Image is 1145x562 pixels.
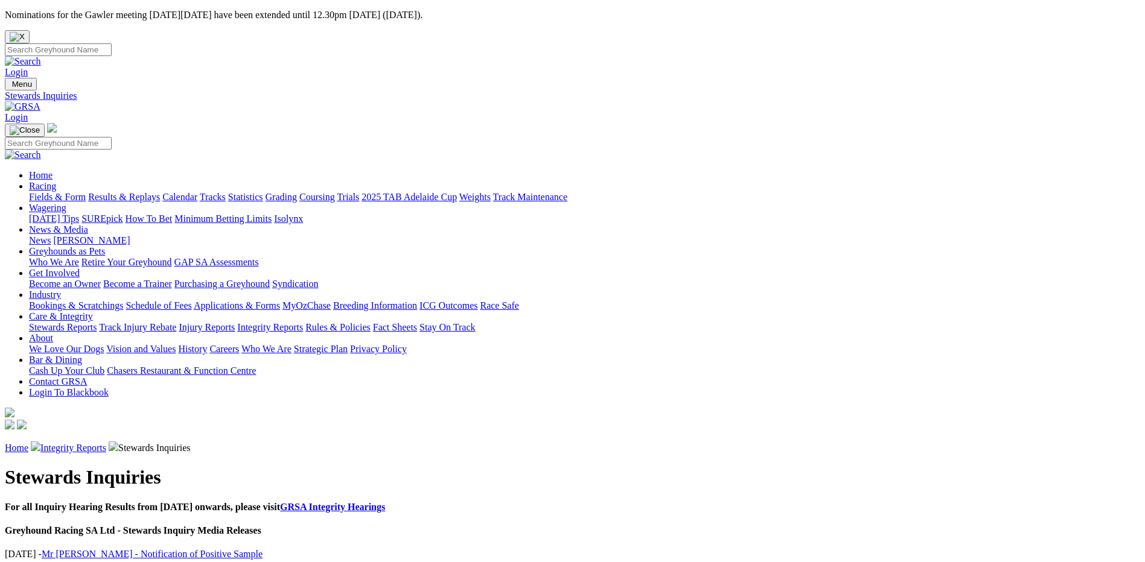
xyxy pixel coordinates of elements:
img: logo-grsa-white.png [47,123,57,133]
a: GAP SA Assessments [174,257,259,267]
a: Contact GRSA [29,376,87,387]
div: Industry [29,300,1140,311]
div: Care & Integrity [29,322,1140,333]
img: GRSA [5,101,40,112]
a: Privacy Policy [350,344,407,354]
button: Toggle navigation [5,78,37,90]
a: ICG Outcomes [419,300,477,311]
h1: Stewards Inquiries [5,466,1140,488]
a: Results & Replays [88,192,160,202]
div: Greyhounds as Pets [29,257,1140,268]
a: Vision and Values [106,344,176,354]
a: Race Safe [480,300,518,311]
a: Login To Blackbook [29,387,109,397]
b: For all Inquiry Hearing Results from [DATE] onwards, please visit [5,502,385,512]
a: Track Injury Rebate [99,322,176,332]
img: twitter.svg [17,420,27,429]
div: Racing [29,192,1140,203]
a: History [178,344,207,354]
a: Fact Sheets [373,322,417,332]
a: We Love Our Dogs [29,344,104,354]
img: Search [5,150,41,160]
a: Strategic Plan [294,344,348,354]
a: Grading [266,192,297,202]
a: MyOzChase [282,300,331,311]
a: Become a Trainer [103,279,172,289]
div: About [29,344,1140,355]
a: Syndication [272,279,318,289]
img: X [10,32,25,42]
input: Search [5,43,112,56]
h4: Greyhound Racing SA Ltd - Stewards Inquiry Media Releases [5,525,1140,536]
div: Wagering [29,213,1140,224]
a: Tracks [200,192,226,202]
a: Racing [29,181,56,191]
a: Rules & Policies [305,322,371,332]
a: News & Media [29,224,88,235]
img: facebook.svg [5,420,14,429]
a: Who We Are [29,257,79,267]
a: News [29,235,51,245]
a: Integrity Reports [40,443,106,453]
a: Bookings & Scratchings [29,300,123,311]
button: Close [5,30,30,43]
a: Trials [337,192,359,202]
a: Schedule of Fees [126,300,191,311]
div: Get Involved [29,279,1140,289]
img: chevron-right.svg [31,441,40,451]
a: Get Involved [29,268,80,278]
a: Retire Your Greyhound [81,257,172,267]
a: Mr [PERSON_NAME] - Notification of Positive Sample [42,549,263,559]
div: News & Media [29,235,1140,246]
img: chevron-right.svg [109,441,118,451]
a: Statistics [228,192,263,202]
a: Home [5,443,28,453]
div: Bar & Dining [29,365,1140,376]
a: Login [5,112,28,122]
a: Industry [29,289,61,300]
a: Isolynx [274,213,303,224]
a: Stewards Inquiries [5,90,1140,101]
a: Track Maintenance [493,192,567,202]
a: Weights [459,192,491,202]
a: [DATE] Tips [29,213,79,224]
a: Coursing [299,192,335,202]
a: GRSA Integrity Hearings [280,502,385,512]
a: Bar & Dining [29,355,82,365]
a: 2025 TAB Adelaide Cup [362,192,457,202]
a: About [29,333,53,343]
img: logo-grsa-white.png [5,408,14,417]
a: Fields & Form [29,192,86,202]
a: SUREpick [81,213,123,224]
a: Careers [209,344,239,354]
a: Who We Are [241,344,292,354]
a: Care & Integrity [29,311,93,321]
p: Stewards Inquiries [5,441,1140,453]
a: Purchasing a Greyhound [174,279,270,289]
span: Menu [12,80,32,89]
input: Search [5,137,112,150]
a: Home [29,170,53,180]
a: Breeding Information [333,300,417,311]
a: Become an Owner [29,279,101,289]
button: Toggle navigation [5,124,45,137]
a: Greyhounds as Pets [29,246,105,256]
a: Integrity Reports [237,322,303,332]
a: Stay On Track [419,322,475,332]
a: Calendar [162,192,197,202]
a: Chasers Restaurant & Function Centre [107,365,256,376]
img: Close [10,125,40,135]
a: [PERSON_NAME] [53,235,130,245]
a: Minimum Betting Limits [174,213,272,224]
a: Injury Reports [179,322,235,332]
img: Search [5,56,41,67]
p: [DATE] - [5,549,1140,560]
a: Stewards Reports [29,322,97,332]
a: Applications & Forms [194,300,280,311]
a: Login [5,67,28,77]
a: Wagering [29,203,66,213]
a: Cash Up Your Club [29,365,104,376]
a: How To Bet [126,213,173,224]
p: Nominations for the Gawler meeting [DATE][DATE] have been extended until 12.30pm [DATE] ([DATE]). [5,10,1140,21]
